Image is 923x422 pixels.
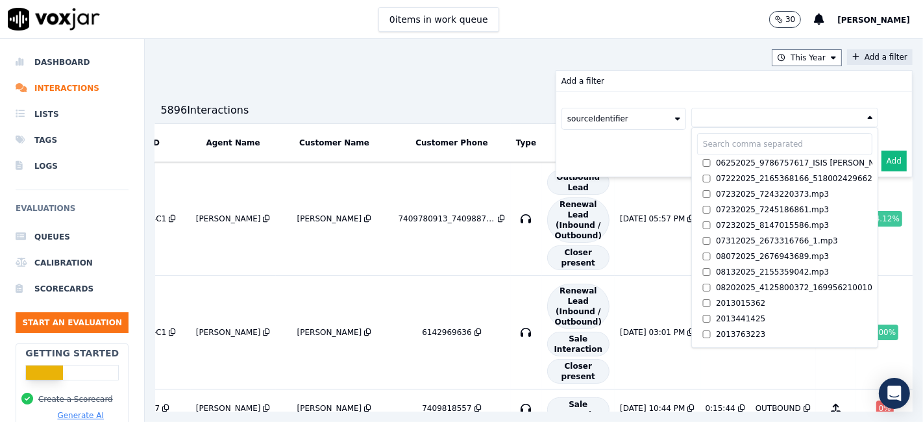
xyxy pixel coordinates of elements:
[196,214,261,224] div: [PERSON_NAME]
[378,7,499,32] button: 0items in work queue
[160,103,249,118] div: 5896 Interaction s
[697,133,872,155] input: Search comma separated
[716,251,829,262] div: 08072025_2676943689.mp3
[547,170,610,195] span: Outbound Lead
[876,401,894,416] div: 0 %
[716,267,829,277] div: 08132025_2155359042.mp3
[702,284,711,292] input: 08202025_4125800372_169956210010008.mp3
[716,220,829,230] div: 07232025_8147015586.mp3
[716,236,838,246] div: 07312025_2673316766_1.mp3
[516,138,536,148] button: Type
[847,49,913,65] button: Add a filterAdd a filter sourceIdentifier 06252025_9786757617_ISIS [PERSON_NAME].mp3 07222025_216...
[547,284,610,329] span: Renewal Lead (Inbound / Outbound)
[871,325,898,340] div: 100 %
[16,101,129,127] a: Lists
[716,205,829,215] div: 07232025_7245186861.mp3
[716,314,765,324] div: 2013441425
[561,76,604,86] p: Add a filter
[16,75,129,101] a: Interactions
[769,11,801,28] button: 30
[702,221,711,230] input: 07232025_8147015586.mp3
[716,282,907,293] div: 08202025_4125800372_169956210010008.mp3
[867,211,902,227] div: 94.12 %
[16,49,129,75] a: Dashboard
[16,250,129,276] a: Calibration
[547,359,610,384] span: Closer present
[702,299,711,308] input: 2013015362
[716,329,765,340] div: 2013763223
[422,327,471,338] div: 6142969636
[547,332,610,356] span: Sale Interaction
[702,268,711,277] input: 08132025_2155359042.mp3
[547,197,610,243] span: Renewal Lead (Inbound / Outbound)
[399,214,496,224] div: 7409780913_7409887408
[769,11,814,28] button: 30
[299,138,369,148] button: Customer Name
[196,403,261,414] div: [PERSON_NAME]
[16,224,129,250] a: Queues
[756,403,801,414] div: OUTBOUND
[25,347,119,360] h2: Getting Started
[415,138,487,148] button: Customer Phone
[716,173,897,184] div: 07222025_2165368166_5180024296629.mp3
[837,16,910,25] span: [PERSON_NAME]
[547,397,610,422] span: Sale Interaction
[706,403,735,414] div: 0:15:44
[547,245,610,270] span: Closer present
[702,253,711,261] input: 08072025_2676943689.mp3
[16,312,129,333] button: Start an Evaluation
[16,201,129,224] h6: Evaluations
[38,394,113,404] button: Create a Scorecard
[620,214,685,224] div: [DATE] 05:57 PM
[716,158,915,168] div: 06252025_9786757617_ISIS [PERSON_NAME].mp3
[702,190,711,199] input: 07232025_7243220373.mp3
[8,8,100,31] img: voxjar logo
[785,14,795,25] p: 30
[297,214,362,224] div: [PERSON_NAME]
[702,315,711,323] input: 2013441425
[206,138,260,148] button: Agent Name
[702,330,711,339] input: 2013763223
[561,108,686,130] button: sourceIdentifier
[879,378,910,409] div: Open Intercom Messenger
[16,276,129,302] a: Scorecards
[297,403,362,414] div: [PERSON_NAME]
[620,327,685,338] div: [DATE] 03:01 PM
[837,12,923,27] button: [PERSON_NAME]
[196,327,261,338] div: [PERSON_NAME]
[702,159,711,168] input: 06252025_9786757617_ISIS [PERSON_NAME].mp3
[16,153,129,179] a: Logs
[702,175,711,183] input: 07222025_2165368166_5180024296629.mp3
[422,403,471,414] div: 7409818557
[16,127,129,153] a: Tags
[881,151,907,171] button: Add
[716,298,765,308] div: 2013015362
[716,189,829,199] div: 07232025_7243220373.mp3
[620,403,685,414] div: [DATE] 10:44 PM
[702,237,711,245] input: 07312025_2673316766_1.mp3
[772,49,842,66] button: This Year
[702,206,711,214] input: 07232025_7245186861.mp3
[297,327,362,338] div: [PERSON_NAME]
